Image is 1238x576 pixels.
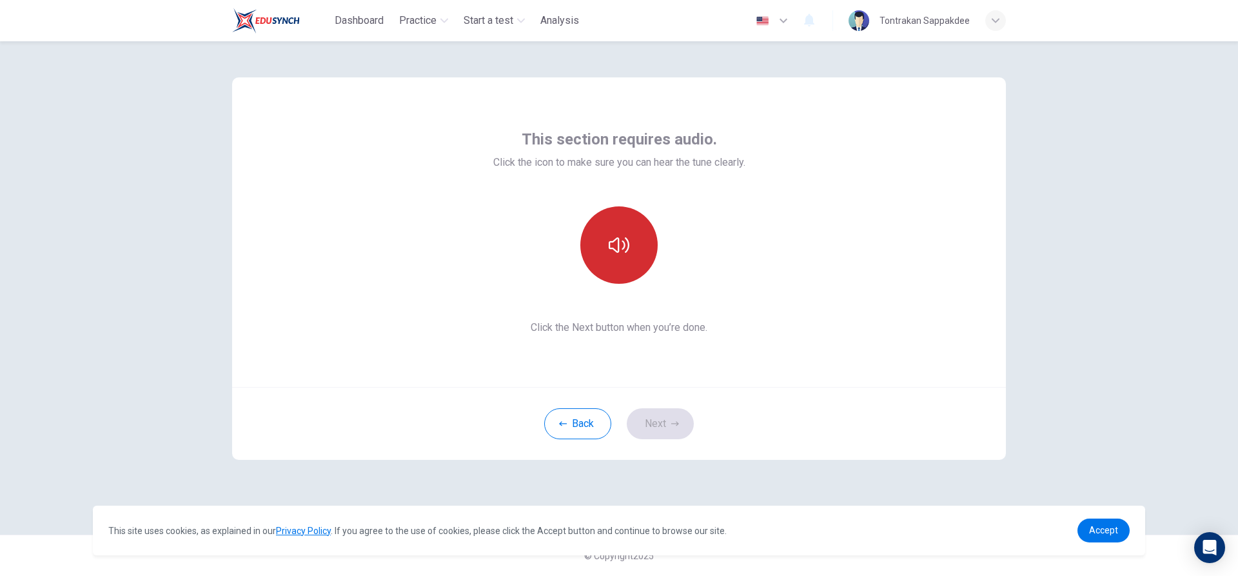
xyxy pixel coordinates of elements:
div: Tontrakan Sappakdee [879,13,970,28]
button: Practice [394,9,453,32]
img: Profile picture [849,10,869,31]
span: Accept [1089,525,1118,535]
img: Train Test logo [232,8,300,34]
div: Open Intercom Messenger [1194,532,1225,563]
span: Click the icon to make sure you can hear the tune clearly. [493,155,745,170]
button: Dashboard [329,9,389,32]
button: Analysis [535,9,584,32]
span: Click the Next button when you’re done. [493,320,745,335]
div: cookieconsent [93,506,1145,555]
span: Analysis [540,13,579,28]
span: Practice [399,13,437,28]
span: This section requires audio. [522,129,717,150]
button: Back [544,408,611,439]
span: © Copyright 2025 [584,551,654,561]
button: Start a test [458,9,530,32]
a: Train Test logo [232,8,329,34]
img: en [754,16,771,26]
span: This site uses cookies, as explained in our . If you agree to the use of cookies, please click th... [108,526,727,536]
a: Privacy Policy [276,526,331,536]
a: dismiss cookie message [1077,519,1130,542]
span: Dashboard [335,13,384,28]
span: Start a test [464,13,513,28]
